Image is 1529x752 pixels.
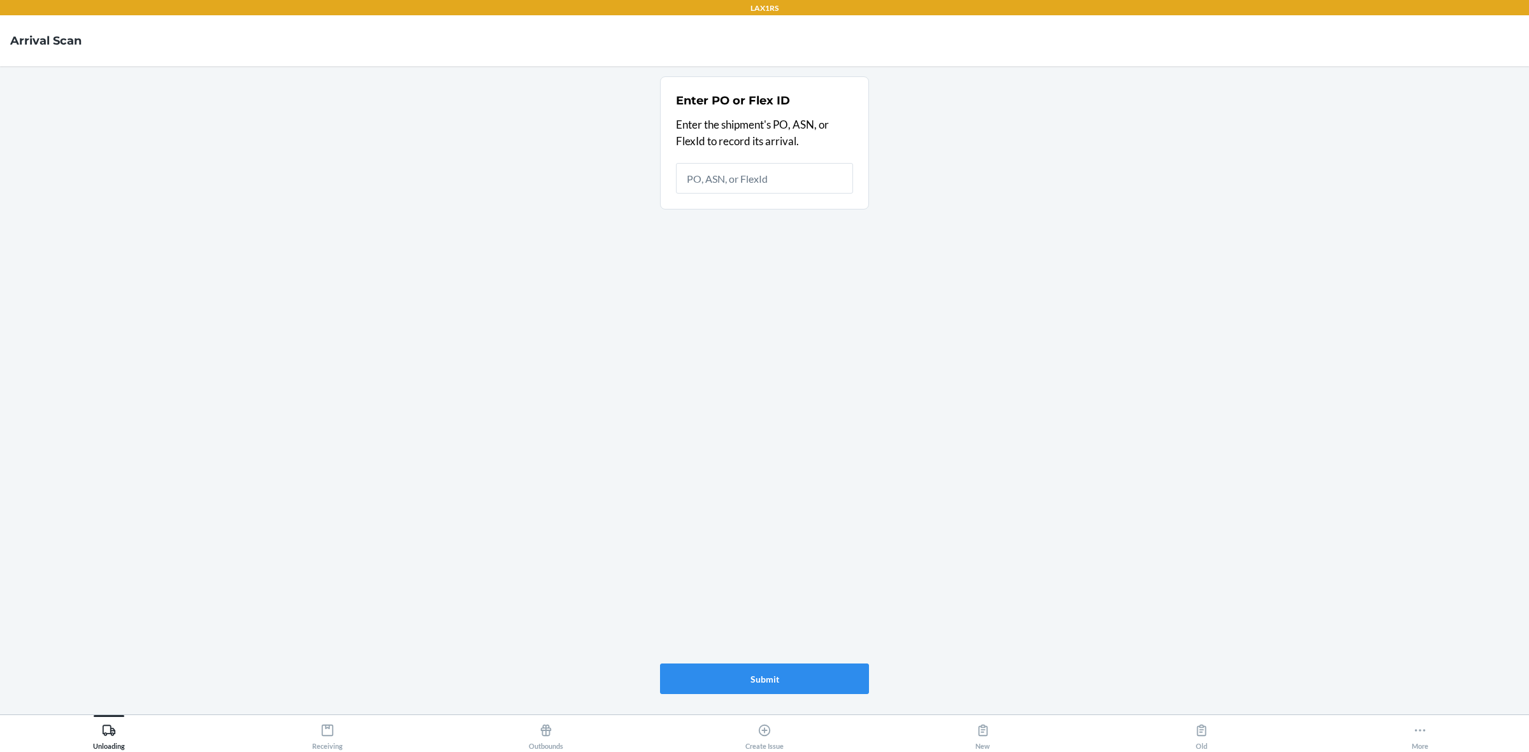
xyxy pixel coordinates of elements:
[676,92,790,109] h2: Enter PO or Flex ID
[676,117,853,149] p: Enter the shipment's PO, ASN, or FlexId to record its arrival.
[656,715,874,750] button: Create Issue
[873,715,1092,750] button: New
[529,718,563,750] div: Outbounds
[93,718,125,750] div: Unloading
[312,718,343,750] div: Receiving
[750,3,779,14] p: LAX1RS
[676,163,853,194] input: PO, ASN, or FlexId
[660,663,869,694] button: Submit
[1310,715,1529,750] button: More
[1412,718,1428,750] div: More
[745,718,784,750] div: Create Issue
[1092,715,1310,750] button: Old
[219,715,437,750] button: Receiving
[1195,718,1209,750] div: Old
[10,32,82,49] h4: Arrival Scan
[437,715,656,750] button: Outbounds
[975,718,990,750] div: New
